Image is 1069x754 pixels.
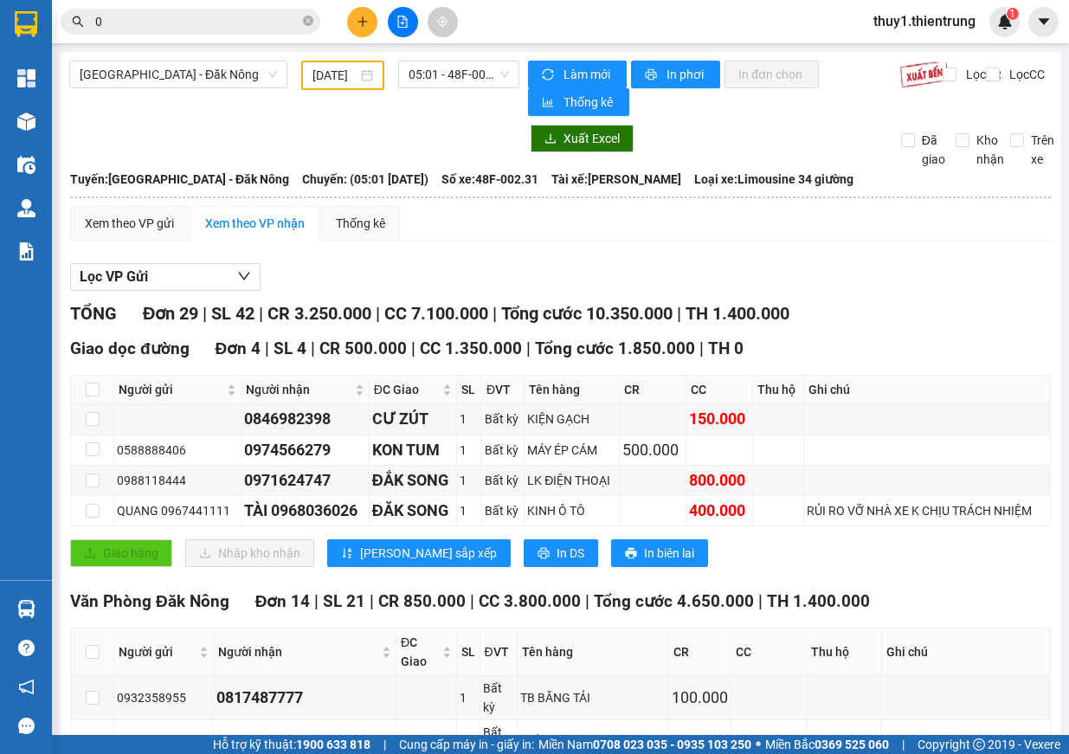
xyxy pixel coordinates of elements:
span: close-circle [303,14,313,30]
div: 0932358955 [117,688,210,707]
button: aim [428,7,458,37]
span: CR 500.000 [319,338,407,358]
span: CC 3.800.000 [479,591,581,611]
span: | [314,591,319,611]
div: 1 [460,688,477,707]
div: Bất kỳ [485,471,521,490]
div: TÀI 0968036026 [244,499,365,523]
span: Giao dọc đường [70,338,190,358]
span: | [758,591,763,611]
img: warehouse-icon [17,600,35,618]
span: Kho nhận [969,131,1011,169]
th: CC [731,628,807,676]
button: uploadGiao hàng [70,539,172,567]
span: | [470,591,474,611]
span: In phơi [667,65,706,84]
div: 150.000 [689,407,750,431]
span: search [72,16,84,28]
span: TH 1.400.000 [686,303,789,324]
div: 1 [460,501,479,520]
span: Lọc CC [1002,65,1047,84]
th: Ghi chú [804,376,1051,404]
div: MÁY ÉP CÁM [527,441,616,460]
button: syncLàm mới [528,61,627,88]
span: Người gửi [119,380,223,399]
img: warehouse-icon [17,199,35,217]
th: CR [620,376,686,404]
th: Tên hàng [518,628,669,676]
div: 400.000 [689,499,750,523]
span: bar-chart [542,96,557,110]
span: Hà Nội - Đăk Nông [80,61,277,87]
button: printerIn biên lai [611,539,708,567]
div: 0942953385 [117,732,210,751]
span: sync [542,68,557,82]
button: bar-chartThống kê [528,88,629,116]
div: ĐẮK SONG [372,468,454,493]
span: Tổng cước 10.350.000 [501,303,673,324]
span: Lọc CR [959,65,1004,84]
span: ⚪️ [756,741,761,748]
span: Đơn 4 [216,338,261,358]
th: SL [457,376,482,404]
div: KINH Ô TÔ [527,501,616,520]
span: message [18,718,35,734]
span: | [585,591,589,611]
div: Bất kỳ [483,679,514,717]
span: | [259,303,263,324]
div: 100.000 [672,686,728,710]
button: downloadXuất Excel [531,125,634,152]
div: KON TUM [372,438,454,462]
span: In biên lai [644,544,694,563]
div: LK ĐIỆN THOẠI [527,471,616,490]
span: | [526,338,531,358]
span: Miền Bắc [765,735,889,754]
span: | [902,735,905,754]
div: TB BĂNG TẢI [520,688,666,707]
div: 0971624747 [244,468,365,493]
th: ĐVT [480,628,518,676]
input: 11/09/2025 [312,66,357,85]
button: file-add [388,7,418,37]
div: QUẦN ÁO [520,732,666,751]
span: | [411,338,415,358]
span: download [544,132,557,146]
span: TH 0 [708,338,744,358]
div: 0817487777 [216,686,393,710]
button: printerIn phơi [631,61,720,88]
span: Xuất Excel [563,129,620,148]
span: sort-ascending [341,547,353,561]
span: printer [538,547,550,561]
span: Miền Nam [538,735,751,754]
span: Thống kê [563,93,615,112]
button: Lọc VP Gửi [70,263,261,291]
th: CC [686,376,753,404]
button: plus [347,7,377,37]
img: logo-vxr [15,11,37,37]
span: SL 21 [323,591,365,611]
div: 0588888406 [117,441,238,460]
span: 1 [1009,8,1015,20]
span: CR 3.250.000 [267,303,371,324]
span: | [265,338,269,358]
strong: 0708 023 035 - 0935 103 250 [593,738,751,751]
div: 1 [460,441,479,460]
img: warehouse-icon [17,156,35,174]
span: Đơn 14 [255,591,311,611]
div: 0846982398 [244,407,365,431]
div: Thống kê [336,214,385,233]
span: TỔNG [70,303,117,324]
strong: 0369 525 060 [815,738,889,751]
span: Hỗ trợ kỹ thuật: [213,735,370,754]
span: In DS [557,544,584,563]
th: Thu hộ [753,376,804,404]
span: CC 7.100.000 [384,303,488,324]
span: CC 1.350.000 [420,338,522,358]
span: thuy1.thientrung [860,10,989,32]
span: Số xe: 48F-002.31 [441,170,538,189]
img: dashboard-icon [17,69,35,87]
button: sort-ascending[PERSON_NAME] sắp xếp [327,539,511,567]
span: | [370,591,374,611]
div: 1 [460,732,477,751]
div: 0966114119 [216,730,393,754]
